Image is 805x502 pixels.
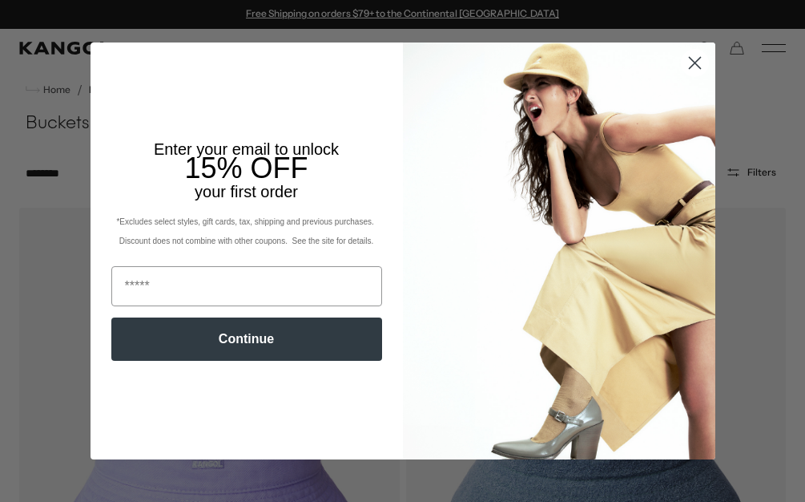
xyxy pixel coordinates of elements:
[403,43,715,459] img: 93be19ad-e773-4382-80b9-c9d740c9197f.jpeg
[116,217,376,245] span: *Excludes select styles, gift cards, tax, shipping and previous purchases. Discount does not comb...
[195,183,298,200] span: your first order
[184,152,308,184] span: 15% OFF
[154,140,339,158] span: Enter your email to unlock
[111,266,382,306] input: Email
[681,49,709,77] button: Close dialog
[111,318,382,361] button: Continue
